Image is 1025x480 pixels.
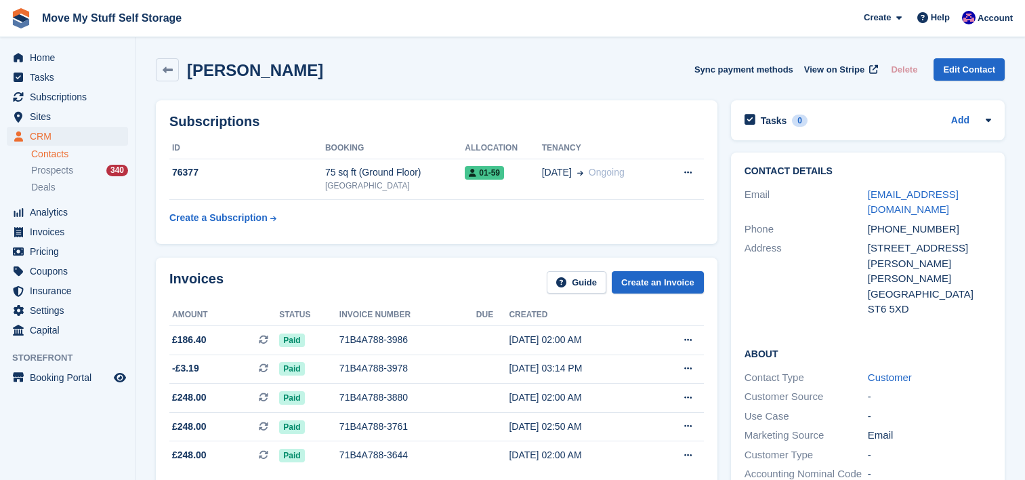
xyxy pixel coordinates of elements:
[745,409,868,424] div: Use Case
[279,334,304,347] span: Paid
[547,271,606,294] a: Guide
[868,409,991,424] div: -
[112,369,128,386] a: Preview store
[761,115,787,127] h2: Tasks
[745,447,868,463] div: Customer Type
[31,164,73,177] span: Prospects
[172,391,207,405] span: £248.00
[868,271,991,287] div: [PERSON_NAME]
[279,362,304,376] span: Paid
[799,58,881,81] a: View on Stripe
[30,242,111,261] span: Pricing
[951,113,969,129] a: Add
[30,262,111,281] span: Coupons
[804,63,864,77] span: View on Stripe
[868,222,991,237] div: [PHONE_NUMBER]
[465,138,541,159] th: Allocation
[37,7,187,29] a: Move My Stuff Self Storage
[931,11,950,24] span: Help
[7,107,128,126] a: menu
[30,68,111,87] span: Tasks
[279,391,304,405] span: Paid
[187,61,323,79] h2: [PERSON_NAME]
[868,389,991,405] div: -
[868,302,991,317] div: ST6 5XD
[30,203,111,222] span: Analytics
[339,333,476,347] div: 71B4A788-3986
[745,187,868,218] div: Email
[169,165,325,180] div: 76377
[30,222,111,241] span: Invoices
[745,166,991,177] h2: Contact Details
[868,188,959,216] a: [EMAIL_ADDRESS][DOMAIN_NAME]
[745,428,868,443] div: Marketing Source
[509,304,649,326] th: Created
[792,115,808,127] div: 0
[542,138,663,159] th: Tenancy
[339,448,476,462] div: 71B4A788-3644
[30,87,111,106] span: Subscriptions
[7,203,128,222] a: menu
[542,165,572,180] span: [DATE]
[509,448,649,462] div: [DATE] 02:00 AM
[868,241,991,271] div: [STREET_ADDRESS][PERSON_NAME]
[169,304,279,326] th: Amount
[885,58,923,81] button: Delete
[7,321,128,340] a: menu
[30,127,111,146] span: CRM
[30,48,111,67] span: Home
[962,11,976,24] img: Jade Whetnall
[30,281,111,300] span: Insurance
[279,420,304,434] span: Paid
[279,449,304,462] span: Paid
[172,333,207,347] span: £186.40
[325,165,465,180] div: 75 sq ft (Ground Floor)
[745,389,868,405] div: Customer Source
[745,222,868,237] div: Phone
[694,58,793,81] button: Sync payment methods
[172,420,207,434] span: £248.00
[169,114,704,129] h2: Subscriptions
[7,127,128,146] a: menu
[476,304,509,326] th: Due
[745,370,868,386] div: Contact Type
[31,181,56,194] span: Deals
[30,107,111,126] span: Sites
[31,180,128,195] a: Deals
[868,428,991,443] div: Email
[509,333,649,347] div: [DATE] 02:00 AM
[169,211,268,225] div: Create a Subscription
[612,271,704,294] a: Create an Invoice
[745,241,868,317] div: Address
[169,271,224,294] h2: Invoices
[7,281,128,300] a: menu
[30,301,111,320] span: Settings
[7,87,128,106] a: menu
[465,166,504,180] span: 01-59
[106,165,128,176] div: 340
[7,68,128,87] a: menu
[279,304,339,326] th: Status
[30,368,111,387] span: Booking Portal
[7,222,128,241] a: menu
[7,301,128,320] a: menu
[31,163,128,178] a: Prospects 340
[509,391,649,405] div: [DATE] 02:00 AM
[7,262,128,281] a: menu
[868,372,912,383] a: Customer
[339,391,476,405] div: 71B4A788-3880
[172,361,199,376] span: -£3.19
[7,368,128,387] a: menu
[7,48,128,67] a: menu
[868,447,991,463] div: -
[325,180,465,192] div: [GEOGRAPHIC_DATA]
[12,351,135,365] span: Storefront
[589,167,625,178] span: Ongoing
[169,205,276,231] a: Create a Subscription
[868,287,991,302] div: [GEOGRAPHIC_DATA]
[325,138,465,159] th: Booking
[339,420,476,434] div: 71B4A788-3761
[339,304,476,326] th: Invoice number
[172,448,207,462] span: £248.00
[978,12,1013,25] span: Account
